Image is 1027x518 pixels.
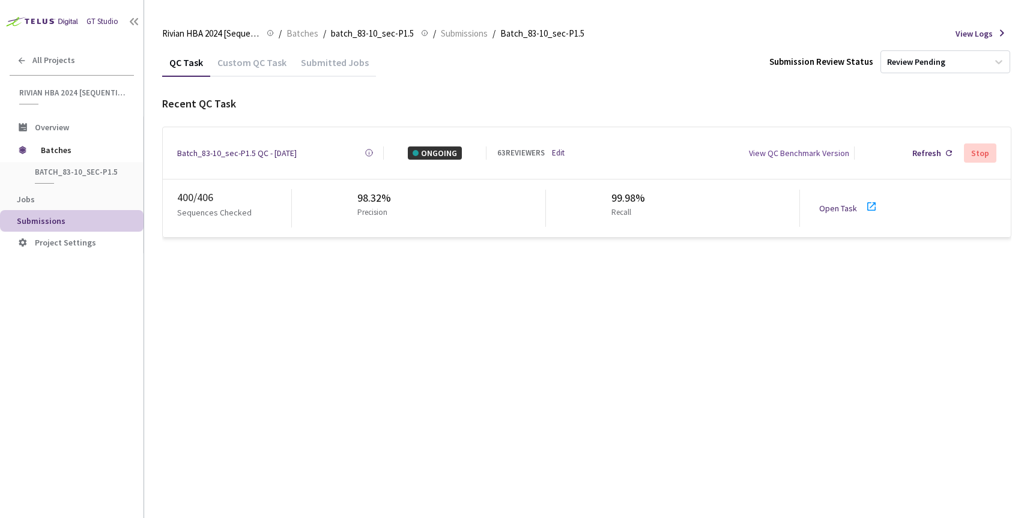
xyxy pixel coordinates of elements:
[162,56,210,77] div: QC Task
[552,147,565,159] a: Edit
[769,55,873,69] div: Submission Review Status
[438,26,490,40] a: Submissions
[323,26,326,41] li: /
[32,55,75,65] span: All Projects
[19,88,127,98] span: Rivian HBA 2024 [Sequential]
[41,138,123,162] span: Batches
[279,26,282,41] li: /
[177,206,252,219] p: Sequences Checked
[956,27,993,40] span: View Logs
[294,56,376,77] div: Submitted Jobs
[611,206,640,218] p: Recall
[286,26,318,41] span: Batches
[35,237,96,248] span: Project Settings
[912,146,941,160] div: Refresh
[210,56,294,77] div: Custom QC Task
[887,56,945,68] div: Review Pending
[177,189,291,206] div: 400 / 406
[500,26,584,41] span: Batch_83-10_sec-P1.5
[162,26,259,41] span: Rivian HBA 2024 [Sequential]
[177,146,297,160] a: Batch_83-10_sec-P1.5 QC - [DATE]
[749,146,849,160] div: View QC Benchmark Version
[819,203,857,214] a: Open Task
[17,215,65,226] span: Submissions
[17,194,35,205] span: Jobs
[35,122,69,133] span: Overview
[357,206,387,218] p: Precision
[357,190,392,206] div: 98.32%
[284,26,321,40] a: Batches
[497,147,545,159] div: 63 REVIEWERS
[408,146,462,160] div: ONGOING
[971,148,989,158] div: Stop
[611,190,645,206] div: 99.98%
[35,167,124,177] span: batch_83-10_sec-P1.5
[162,95,1011,112] div: Recent QC Task
[86,16,118,28] div: GT Studio
[492,26,495,41] li: /
[433,26,436,41] li: /
[331,26,414,41] span: batch_83-10_sec-P1.5
[441,26,488,41] span: Submissions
